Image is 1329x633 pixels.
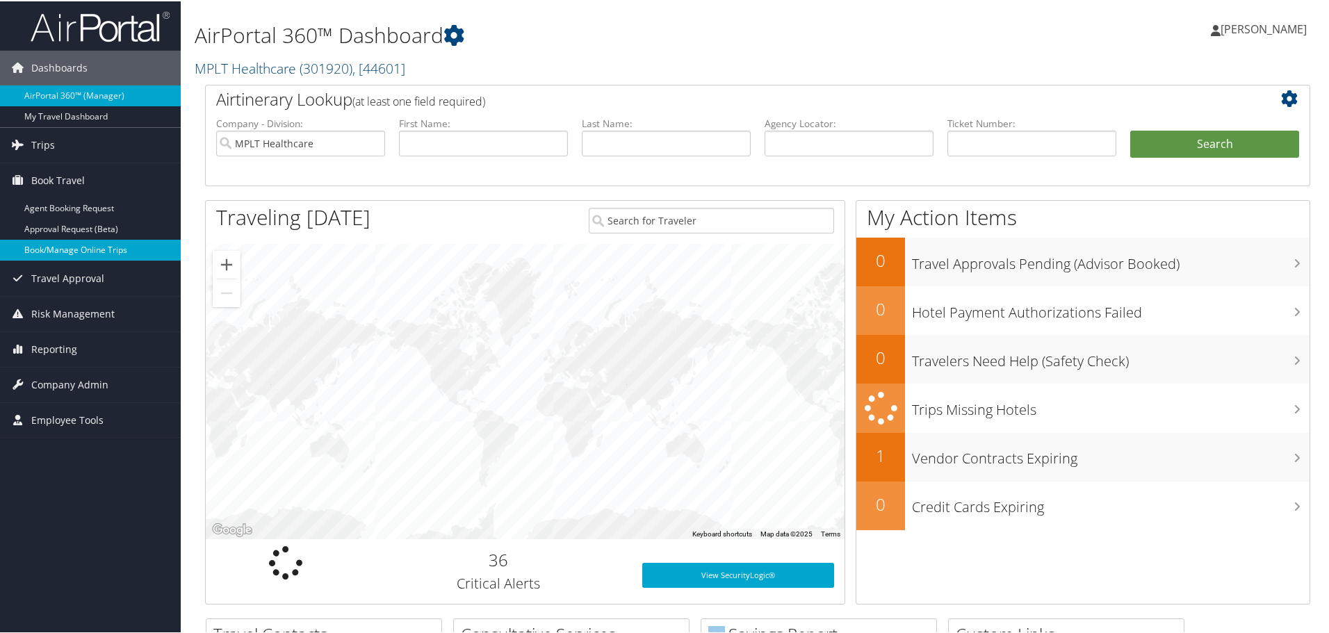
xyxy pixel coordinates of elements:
[856,443,905,466] h2: 1
[213,278,240,306] button: Zoom out
[352,58,405,76] span: , [ 44601 ]
[31,162,85,197] span: Book Travel
[856,491,905,515] h2: 0
[31,366,108,401] span: Company Admin
[376,547,621,570] h2: 36
[31,295,115,330] span: Risk Management
[213,249,240,277] button: Zoom in
[1221,20,1307,35] span: [PERSON_NAME]
[856,480,1310,529] a: 0Credit Cards Expiring
[912,343,1310,370] h3: Travelers Need Help (Safety Check)
[216,86,1207,110] h2: Airtinerary Lookup
[912,295,1310,321] h3: Hotel Payment Authorizations Failed
[31,331,77,365] span: Reporting
[195,58,405,76] a: MPLT Healthcare
[912,392,1310,418] h3: Trips Missing Hotels
[856,236,1310,285] a: 0Travel Approvals Pending (Advisor Booked)
[642,561,834,586] a: View SecurityLogic®
[209,520,255,538] a: Open this area in Google Maps (opens a new window)
[376,573,621,592] h3: Critical Alerts
[856,431,1310,480] a: 1Vendor Contracts Expiring
[856,345,905,368] h2: 0
[856,247,905,271] h2: 0
[856,285,1310,334] a: 0Hotel Payment Authorizations Failed
[1130,129,1299,157] button: Search
[856,382,1310,431] a: Trips Missing Hotels
[1211,7,1321,49] a: [PERSON_NAME]
[912,441,1310,467] h3: Vendor Contracts Expiring
[216,202,370,231] h1: Traveling [DATE]
[589,206,834,232] input: Search for Traveler
[582,115,751,129] label: Last Name:
[31,126,55,161] span: Trips
[765,115,933,129] label: Agency Locator:
[692,528,752,538] button: Keyboard shortcuts
[856,296,905,320] h2: 0
[856,334,1310,382] a: 0Travelers Need Help (Safety Check)
[399,115,568,129] label: First Name:
[912,489,1310,516] h3: Credit Cards Expiring
[31,402,104,436] span: Employee Tools
[216,115,385,129] label: Company - Division:
[821,529,840,536] a: Terms (opens in new tab)
[760,529,813,536] span: Map data ©2025
[947,115,1116,129] label: Ticket Number:
[195,19,945,49] h1: AirPortal 360™ Dashboard
[912,246,1310,272] h3: Travel Approvals Pending (Advisor Booked)
[856,202,1310,231] h1: My Action Items
[31,9,170,42] img: airportal-logo.png
[300,58,352,76] span: ( 301920 )
[31,49,88,84] span: Dashboards
[209,520,255,538] img: Google
[352,92,485,108] span: (at least one field required)
[31,260,104,295] span: Travel Approval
